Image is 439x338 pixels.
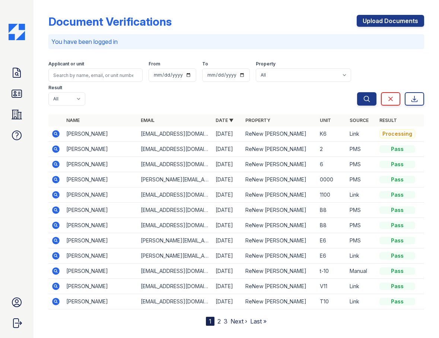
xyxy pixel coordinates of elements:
td: [PERSON_NAME] [63,248,138,264]
td: [EMAIL_ADDRESS][DOMAIN_NAME] [138,279,212,294]
td: ReNew [PERSON_NAME] [242,172,317,187]
td: ReNew [PERSON_NAME] [242,248,317,264]
td: [PERSON_NAME] [63,294,138,309]
a: 2 [217,318,221,325]
td: [DATE] [213,264,242,279]
td: PMS [347,233,376,248]
td: [PERSON_NAME] [63,233,138,248]
td: E6 [317,233,347,248]
td: [EMAIL_ADDRESS][DOMAIN_NAME] [138,142,212,157]
td: ReNew [PERSON_NAME] [242,279,317,294]
div: Pass [379,237,415,244]
td: K6 [317,126,347,142]
td: [PERSON_NAME] [63,142,138,157]
td: [EMAIL_ADDRESS][DOMAIN_NAME] [138,294,212,309]
td: [PERSON_NAME] [63,157,138,172]
a: Date ▼ [216,118,233,123]
a: Last » [250,318,267,325]
div: 1 [206,317,214,326]
a: Property [245,118,270,123]
p: You have been logged in [51,37,421,46]
td: 0000 [317,172,347,187]
td: [DATE] [213,142,242,157]
div: Pass [379,298,415,305]
td: Link [347,248,376,264]
label: Result [48,85,62,91]
td: [PERSON_NAME] [63,203,138,218]
div: Pass [379,161,415,168]
td: ReNew [PERSON_NAME] [242,264,317,279]
td: [PERSON_NAME] [63,172,138,187]
td: 1100 [317,187,347,203]
a: Email [141,118,155,123]
td: 2 [317,142,347,157]
td: [PERSON_NAME] [63,264,138,279]
td: Link [347,279,376,294]
td: [DATE] [213,187,242,203]
td: ReNew [PERSON_NAME] [242,203,317,218]
td: ReNew [PERSON_NAME] [242,294,317,309]
td: [DATE] [213,248,242,264]
div: Pass [379,176,415,183]
td: PMS [347,142,376,157]
td: [DATE] [213,172,242,187]
td: [EMAIL_ADDRESS][DOMAIN_NAME] [138,187,212,203]
a: Source [350,118,369,123]
td: [DATE] [213,126,242,142]
td: Link [347,187,376,203]
td: E6 [317,248,347,264]
td: t-10 [317,264,347,279]
td: [EMAIL_ADDRESS][DOMAIN_NAME] [138,264,212,279]
td: Manual [347,264,376,279]
td: ReNew [PERSON_NAME] [242,126,317,142]
a: Next › [230,318,247,325]
td: [DATE] [213,203,242,218]
a: Result [379,118,397,123]
td: PMS [347,172,376,187]
td: T10 [317,294,347,309]
td: [PERSON_NAME][EMAIL_ADDRESS][DOMAIN_NAME] [138,233,212,248]
input: Search by name, email, or unit number [48,68,143,82]
label: Applicant or unit [48,61,84,67]
td: Link [347,126,376,142]
td: V11 [317,279,347,294]
a: 3 [224,318,228,325]
td: [DATE] [213,233,242,248]
td: [PERSON_NAME] [63,126,138,142]
div: Pass [379,206,415,214]
td: [EMAIL_ADDRESS][DOMAIN_NAME] [138,218,212,233]
td: PMS [347,157,376,172]
td: 6 [317,157,347,172]
td: [DATE] [213,279,242,294]
td: ReNew [PERSON_NAME] [242,187,317,203]
td: [DATE] [213,157,242,172]
div: Document Verifications [48,15,172,28]
td: [EMAIL_ADDRESS][DOMAIN_NAME] [138,203,212,218]
td: ReNew [PERSON_NAME] [242,157,317,172]
td: PMS [347,218,376,233]
div: Pass [379,267,415,275]
td: [EMAIL_ADDRESS][DOMAIN_NAME] [138,126,212,142]
a: Unit [320,118,331,123]
div: Pass [379,222,415,229]
td: ReNew [PERSON_NAME] [242,233,317,248]
td: ReNew [PERSON_NAME] [242,142,317,157]
label: To [202,61,208,67]
td: [PERSON_NAME][EMAIL_ADDRESS][PERSON_NAME][DOMAIN_NAME] [138,172,212,187]
a: Upload Documents [357,15,424,27]
div: Pass [379,252,415,260]
td: ReNew [PERSON_NAME] [242,218,317,233]
td: PMS [347,203,376,218]
td: [PERSON_NAME][EMAIL_ADDRESS][DOMAIN_NAME] [138,248,212,264]
div: Pass [379,191,415,199]
td: [DATE] [213,294,242,309]
div: Pass [379,145,415,153]
td: [PERSON_NAME] [63,279,138,294]
td: [EMAIL_ADDRESS][DOMAIN_NAME] [138,157,212,172]
td: [PERSON_NAME] [63,218,138,233]
td: B8 [317,203,347,218]
img: CE_Icon_Blue-c292c112584629df590d857e76928e9f676e5b41ef8f769ba2f05ee15b207248.png [9,24,25,40]
label: Property [256,61,276,67]
td: [PERSON_NAME] [63,187,138,203]
td: Link [347,294,376,309]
